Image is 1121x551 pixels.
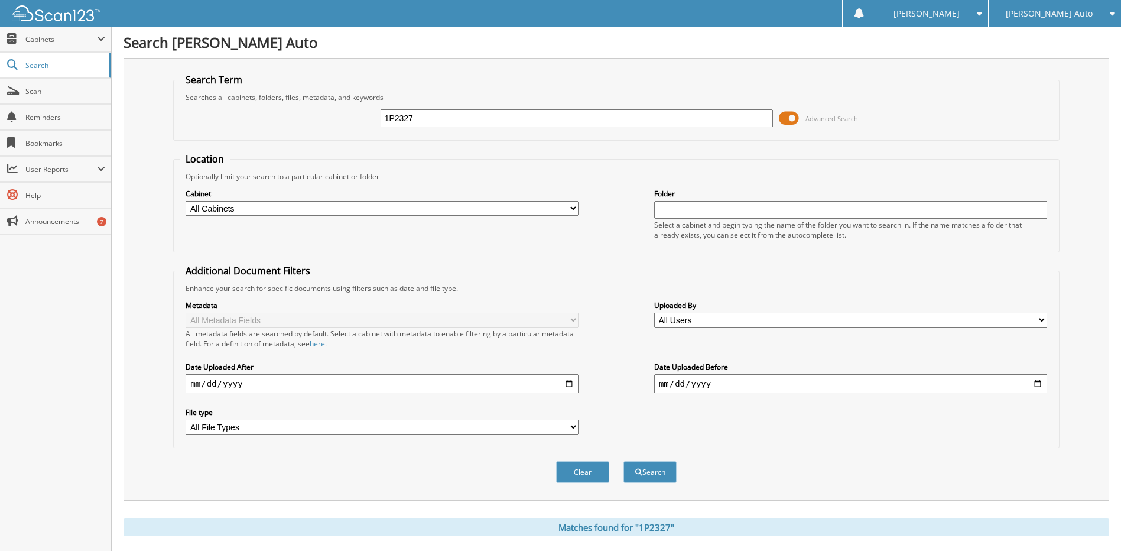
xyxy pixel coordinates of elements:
[12,5,100,21] img: scan123-logo-white.svg
[25,34,97,44] span: Cabinets
[25,112,105,122] span: Reminders
[180,73,248,86] legend: Search Term
[25,138,105,148] span: Bookmarks
[180,283,1052,293] div: Enhance your search for specific documents using filters such as date and file type.
[180,92,1052,102] div: Searches all cabinets, folders, files, metadata, and keywords
[25,216,105,226] span: Announcements
[556,461,609,483] button: Clear
[623,461,677,483] button: Search
[124,33,1109,52] h1: Search [PERSON_NAME] Auto
[25,86,105,96] span: Scan
[654,189,1047,199] label: Folder
[97,217,106,226] div: 7
[654,362,1047,372] label: Date Uploaded Before
[654,374,1047,393] input: end
[186,300,579,310] label: Metadata
[186,189,579,199] label: Cabinet
[25,60,103,70] span: Search
[180,153,230,166] legend: Location
[180,171,1052,181] div: Optionally limit your search to a particular cabinet or folder
[186,329,579,349] div: All metadata fields are searched by default. Select a cabinet with metadata to enable filtering b...
[1062,494,1121,551] iframe: Chat Widget
[25,190,105,200] span: Help
[180,264,316,277] legend: Additional Document Filters
[25,164,97,174] span: User Reports
[893,10,960,17] span: [PERSON_NAME]
[805,114,858,123] span: Advanced Search
[310,339,325,349] a: here
[124,518,1109,536] div: Matches found for "1P2327"
[654,220,1047,240] div: Select a cabinet and begin typing the name of the folder you want to search in. If the name match...
[186,407,579,417] label: File type
[654,300,1047,310] label: Uploaded By
[186,362,579,372] label: Date Uploaded After
[1006,10,1093,17] span: [PERSON_NAME] Auto
[186,374,579,393] input: start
